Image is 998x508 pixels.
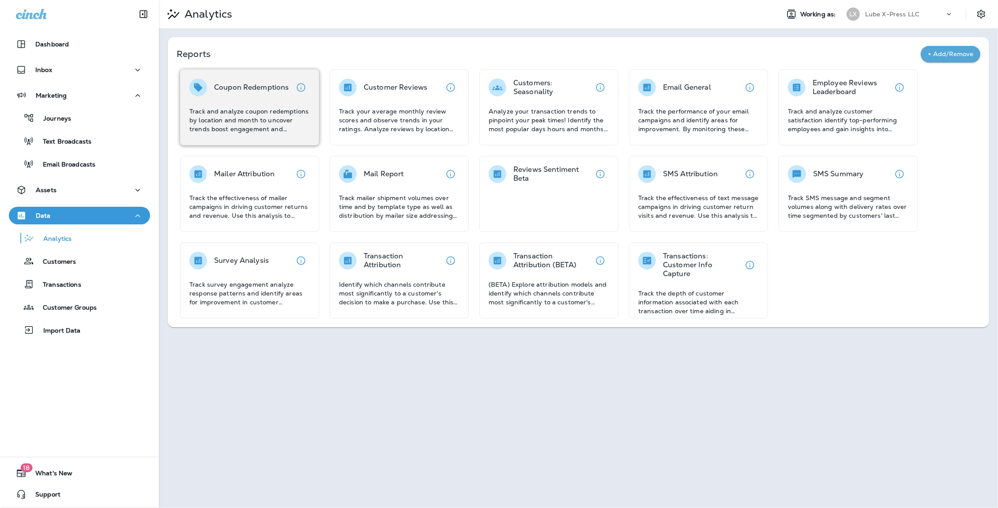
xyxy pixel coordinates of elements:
p: Customers [34,258,76,266]
p: Track the effectiveness of mailer campaigns in driving customer returns and revenue. Use this ana... [189,193,310,220]
p: Coupon Redemptions [214,83,289,92]
button: View details [741,165,759,183]
button: Collapse Sidebar [131,5,156,23]
p: Transaction Attribution [364,252,442,269]
p: Data [36,212,51,219]
button: View details [591,252,609,269]
button: View details [741,256,759,274]
span: Working as: [800,11,838,18]
p: Customer Groups [34,304,97,312]
button: View details [891,79,908,96]
button: Analytics [9,229,150,247]
p: Mail Report [364,170,404,178]
button: Marketing [9,87,150,104]
p: Analytics [34,235,72,243]
p: Track your average monthly review scores and observe trends in your ratings. Analyze reviews by l... [339,107,459,133]
p: SMS Summary [813,170,864,178]
p: Assets [36,186,56,193]
span: What's New [26,470,72,480]
p: Lube X-Press LLC [865,11,919,18]
p: Journeys [34,115,71,123]
button: View details [292,165,310,183]
p: Email General [663,83,711,92]
p: Inbox [35,66,52,73]
button: Inbox [9,61,150,79]
span: 18 [20,463,32,472]
p: Reports [177,48,921,60]
button: Support [9,485,150,503]
button: View details [292,252,310,269]
p: Mailer Attribution [214,170,275,178]
button: View details [442,79,459,96]
p: Email Broadcasts [34,161,95,169]
button: Customers [9,252,150,270]
button: Transactions [9,275,150,293]
p: Dashboard [35,41,69,48]
button: View details [891,165,908,183]
p: Track the effectiveness of text message campaigns in driving customer return visits and revenue. ... [638,193,759,220]
button: Assets [9,181,150,199]
p: Transactions: Customer Info Capture [663,252,741,278]
p: Import Data [34,327,81,335]
p: Track and analyze coupon redemptions by location and month to uncover trends boost engagement and... [189,107,310,133]
button: View details [442,252,459,269]
button: + Add/Remove [921,46,980,62]
p: Track survey engagement analyze response patterns and identify areas for improvement in customer ... [189,280,310,307]
button: Import Data [9,321,150,339]
div: LX [847,8,860,21]
p: Text Broadcasts [34,138,91,146]
button: Customer Groups [9,298,150,316]
button: Email Broadcasts [9,155,150,173]
button: View details [442,165,459,183]
p: SMS Attribution [663,170,718,178]
p: Survey Analysis [214,256,269,265]
p: Identify which channels contribute most significantly to a customer's decision to make a purchase... [339,280,459,307]
button: Settings [973,6,989,22]
button: Dashboard [9,35,150,53]
button: View details [591,165,609,183]
button: View details [292,79,310,96]
p: Customers: Seasonality [513,79,591,96]
p: Analytics [181,8,232,21]
p: Track and analyze customer satisfaction identify top-performing employees and gain insights into ... [788,107,908,133]
button: Text Broadcasts [9,132,150,150]
button: View details [741,79,759,96]
p: Track mailer shipment volumes over time and by template type as well as distribution by mailer si... [339,193,459,220]
span: Support [26,491,60,501]
p: Reviews Sentiment Beta [513,165,591,183]
p: Customer Reviews [364,83,427,92]
button: Journeys [9,109,150,127]
p: Track the performance of your email campaigns and identify areas for improvement. By monitoring t... [638,107,759,133]
p: Employee Reviews Leaderboard [813,79,891,96]
p: Track SMS message and segment volumes along with delivery rates over time segmented by customers'... [788,193,908,220]
button: Data [9,207,150,224]
p: Marketing [36,92,67,99]
button: View details [591,79,609,96]
p: Analyze your transaction trends to pinpoint your peak times! Identify the most popular days hours... [489,107,609,133]
p: Track the depth of customer information associated with each transaction over time aiding in asse... [638,289,759,315]
p: Transaction Attribution (BETA) [513,252,591,269]
p: Transactions [34,281,81,289]
button: 18What's New [9,464,150,482]
p: (BETA) Explore attribution models and identify which channels contribute most significantly to a ... [489,280,609,307]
